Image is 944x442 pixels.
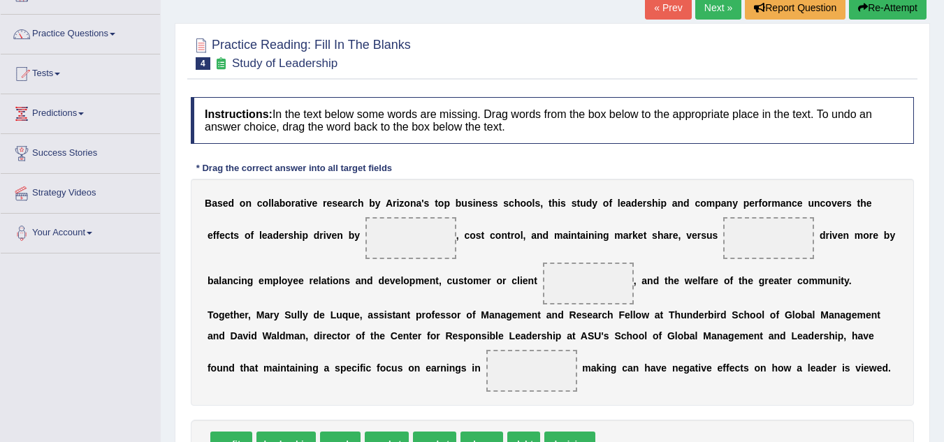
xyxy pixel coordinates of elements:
b: l [517,275,520,286]
b: e [312,198,317,209]
b: i [595,230,597,241]
b: l [618,198,620,209]
b: o [514,230,521,241]
b: n [597,230,603,241]
b: h [514,198,521,209]
b: c [695,198,700,209]
b: e [208,230,213,241]
b: B [205,198,212,209]
b: n [337,230,343,241]
b: y [287,275,293,286]
b: d [653,275,660,286]
a: Predictions [1,94,160,129]
b: a [580,230,586,241]
b: s [424,198,430,209]
b: b [349,230,355,241]
b: l [319,275,321,286]
b: t [481,230,485,241]
b: a [268,230,273,241]
b: u [461,198,467,209]
b: t [779,275,783,286]
b: d [314,230,320,241]
b: c [797,275,803,286]
b: o [285,198,291,209]
b: o [603,198,609,209]
b: t [576,198,580,209]
b: e [692,275,698,286]
b: f [216,230,219,241]
b: i [330,275,333,286]
b: i [829,230,832,241]
b: n [814,198,820,209]
b: n [843,230,849,241]
b: m [771,198,780,209]
b: e [259,275,264,286]
b: r [502,275,506,286]
b: n [245,198,252,209]
b: e [262,230,268,241]
b: o [263,198,269,209]
b: l [268,198,271,209]
b: r [487,275,491,286]
b: o [520,198,526,209]
b: e [223,198,228,209]
b: l [259,230,262,241]
b: e [331,230,337,241]
b: y [732,198,738,209]
b: g [247,275,254,286]
b: m [706,198,715,209]
b: a [274,198,279,209]
b: e [637,198,643,209]
b: s [535,198,540,209]
b: t [534,275,537,286]
b: i [658,198,661,209]
b: p [715,198,721,209]
b: r [788,275,792,286]
b: i [473,198,476,209]
b: , [634,275,637,286]
b: b [279,198,286,209]
b: v [390,275,395,286]
b: i [396,198,399,209]
b: l [532,198,535,209]
b: z [399,198,404,209]
b: r [697,230,701,241]
b: h [742,275,748,286]
b: t [577,230,581,241]
b: p [444,198,450,209]
b: e [713,275,718,286]
b: e [481,275,487,286]
b: r [669,230,672,241]
b: n [241,275,247,286]
b: o [825,198,832,209]
b: g [603,230,609,241]
b: h [668,275,674,286]
b: i [324,230,326,241]
b: i [238,275,241,286]
b: t [435,198,438,209]
b: f [700,275,704,286]
b: r [629,230,632,241]
b: h [658,230,664,241]
b: n [647,275,653,286]
b: t [231,230,234,241]
b: r [768,198,771,209]
b: r [755,198,758,209]
small: Exam occurring question [214,57,228,71]
b: f [250,230,254,241]
b: a [562,230,568,241]
b: t [464,275,467,286]
b: a [222,275,227,286]
b: e [692,230,697,241]
b: t [857,198,861,209]
b: e [424,275,430,286]
b: n [537,230,543,241]
b: p [302,230,308,241]
b: o [403,275,409,286]
b: o [467,275,473,286]
b: d [378,275,384,286]
b: n [410,198,416,209]
b: t [435,275,439,286]
b: e [384,275,390,286]
b: o [762,198,768,209]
